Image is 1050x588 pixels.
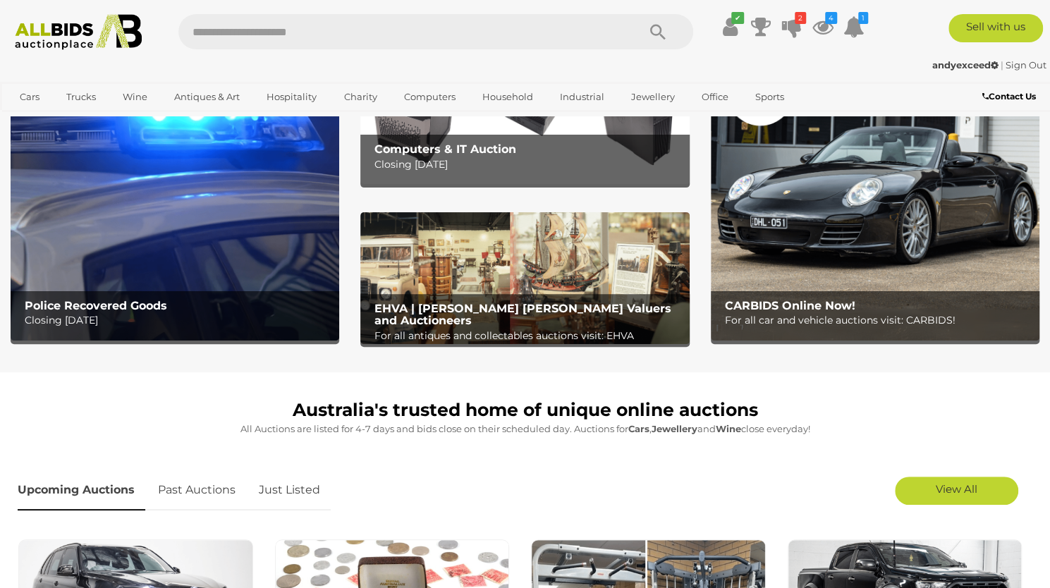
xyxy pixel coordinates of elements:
b: CARBIDS Online Now! [725,299,855,312]
p: All Auctions are listed for 4-7 days and bids close on their scheduled day. Auctions for , and cl... [18,421,1032,437]
a: 4 [812,14,834,39]
a: Computers [395,85,465,109]
img: CARBIDS Online Now! [711,52,1039,341]
button: Search [623,14,693,49]
i: 4 [825,12,837,24]
a: View All [895,477,1018,505]
a: Charity [334,85,386,109]
b: Police Recovered Goods [25,299,167,312]
a: Trucks [57,85,105,109]
img: Allbids.com.au [8,14,149,50]
i: ✔ [731,12,744,24]
a: 2 [781,14,802,39]
img: EHVA | Evans Hastings Valuers and Auctioneers [360,212,689,344]
strong: Wine [716,423,741,434]
a: Past Auctions [147,470,246,511]
a: 1 [843,14,865,39]
p: Closing [DATE] [25,312,333,329]
p: Closing [DATE] [374,156,683,173]
a: Sell with us [948,14,1043,42]
a: Cars [11,85,49,109]
a: Antiques & Art [165,85,249,109]
b: EHVA | [PERSON_NAME] [PERSON_NAME] Valuers and Auctioneers [374,302,671,328]
a: Hospitality [257,85,326,109]
img: Police Recovered Goods [11,52,339,341]
i: 1 [858,12,868,24]
a: Jewellery [622,85,684,109]
a: ✔ [719,14,740,39]
b: Contact Us [982,91,1036,102]
a: [GEOGRAPHIC_DATA] [11,109,129,132]
a: andyexceed [932,59,1001,71]
img: Computers & IT Auction [360,52,689,184]
p: For all antiques and collectables auctions visit: EHVA [374,327,683,345]
a: CARBIDS Online Now! CARBIDS Online Now! For all car and vehicle auctions visit: CARBIDS! [711,52,1039,341]
a: Industrial [551,85,613,109]
h1: Australia's trusted home of unique online auctions [18,400,1032,420]
span: | [1001,59,1003,71]
a: Police Recovered Goods Police Recovered Goods Closing [DATE] [11,52,339,341]
a: Upcoming Auctions [18,470,145,511]
a: Contact Us [982,89,1039,104]
a: Office [692,85,738,109]
a: Sports [746,85,793,109]
strong: Cars [628,423,649,434]
a: EHVA | Evans Hastings Valuers and Auctioneers EHVA | [PERSON_NAME] [PERSON_NAME] Valuers and Auct... [360,212,689,344]
span: View All [936,482,977,496]
i: 2 [795,12,806,24]
strong: andyexceed [932,59,999,71]
strong: Jewellery [652,423,697,434]
p: For all car and vehicle auctions visit: CARBIDS! [725,312,1033,329]
a: Household [473,85,542,109]
b: Computers & IT Auction [374,142,516,156]
a: Wine [114,85,157,109]
a: Sign Out [1006,59,1046,71]
a: Just Listed [248,470,331,511]
a: Computers & IT Auction Computers & IT Auction Closing [DATE] [360,52,689,184]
